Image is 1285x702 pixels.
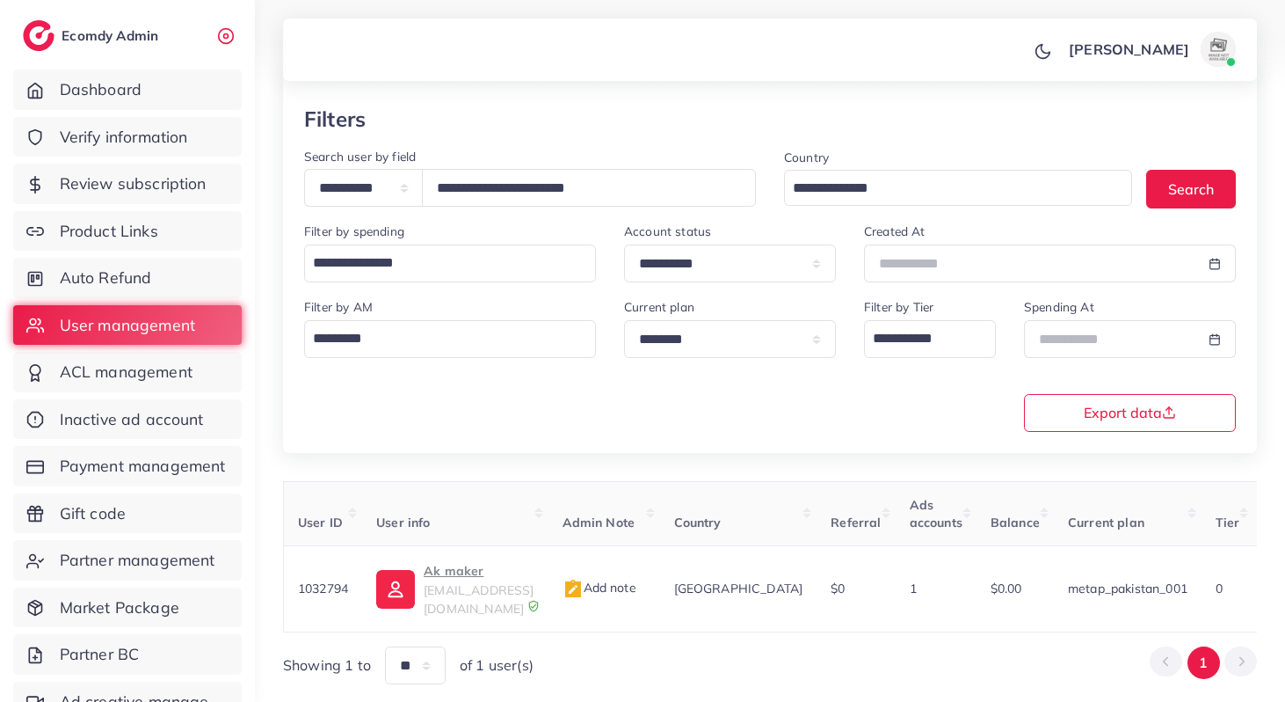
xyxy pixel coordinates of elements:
span: Partner management [60,549,215,572]
span: Partner BC [60,643,140,666]
span: User info [376,515,430,530]
a: Gift code [13,494,242,534]
span: 1 [910,581,917,596]
ul: Pagination [1150,647,1257,679]
span: Tier [1216,515,1240,530]
p: [PERSON_NAME] [1069,39,1189,60]
span: Gift code [60,502,126,525]
div: Search for option [784,170,1132,206]
a: Product Links [13,211,242,252]
button: Search [1146,170,1236,208]
span: Referral [831,515,881,530]
label: Country [784,149,829,166]
span: Auto Refund [60,267,152,289]
span: $0.00 [991,581,1022,596]
input: Search for option [787,175,1109,202]
label: Spending At [1024,298,1094,316]
input: Search for option [867,324,973,354]
a: Dashboard [13,69,242,110]
a: ACL management [13,352,242,392]
label: Search user by field [304,148,416,165]
span: Balance [991,515,1040,530]
a: Ak maker[EMAIL_ADDRESS][DOMAIN_NAME] [376,560,534,618]
p: Ak maker [424,560,534,581]
img: admin_note.cdd0b510.svg [563,579,584,600]
span: Review subscription [60,172,207,195]
span: Country [674,515,722,530]
button: Go to page 1 [1187,647,1220,679]
label: Created At [864,223,926,240]
span: ACL management [60,361,192,384]
span: Add note [563,580,636,596]
label: Current plan [624,298,694,316]
span: Ads accounts [910,497,962,530]
h2: Ecomdy Admin [62,27,163,44]
input: Search for option [307,324,573,354]
a: logoEcomdy Admin [23,20,163,51]
div: Search for option [864,320,996,358]
img: ic-user-info.36bf1079.svg [376,570,415,609]
span: Dashboard [60,78,142,101]
input: Search for option [307,248,573,278]
span: Inactive ad account [60,408,204,431]
span: metap_pakistan_001 [1068,581,1187,596]
span: Export data [1084,406,1176,420]
span: Market Package [60,596,179,619]
a: Inactive ad account [13,399,242,440]
a: Verify information [13,117,242,157]
img: 9CAL8B2pu8EFxCJHYAAAAldEVYdGRhdGU6Y3JlYXRlADIwMjItMTItMDlUMDQ6NTg6MzkrMDA6MDBXSlgLAAAAJXRFWHRkYXR... [527,600,540,612]
span: [EMAIL_ADDRESS][DOMAIN_NAME] [424,582,534,616]
img: avatar [1201,32,1236,67]
span: User ID [298,515,343,530]
a: User management [13,305,242,346]
div: Search for option [304,245,596,282]
label: Filter by spending [304,223,404,240]
span: 1032794 [298,581,348,596]
a: Review subscription [13,164,242,204]
a: Payment management [13,446,242,486]
button: Export data [1024,394,1236,432]
span: Verify information [60,126,188,149]
label: Filter by Tier [864,298,933,316]
span: Admin Note [563,515,635,530]
label: Account status [624,223,711,240]
span: of 1 user(s) [460,655,534,676]
span: [GEOGRAPHIC_DATA] [674,581,803,596]
a: Partner BC [13,634,242,675]
a: [PERSON_NAME]avatar [1059,32,1243,67]
span: Current plan [1068,515,1144,530]
div: Search for option [304,320,596,358]
span: Product Links [60,220,158,243]
a: Market Package [13,588,242,628]
h3: Filters [304,106,366,132]
span: User management [60,314,195,337]
a: Auto Refund [13,258,242,298]
span: 0 [1216,581,1223,596]
a: Partner management [13,540,242,581]
span: $0 [831,581,845,596]
span: Showing 1 to [283,655,371,676]
label: Filter by AM [304,298,373,316]
img: logo [23,20,54,51]
span: Payment management [60,455,226,478]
